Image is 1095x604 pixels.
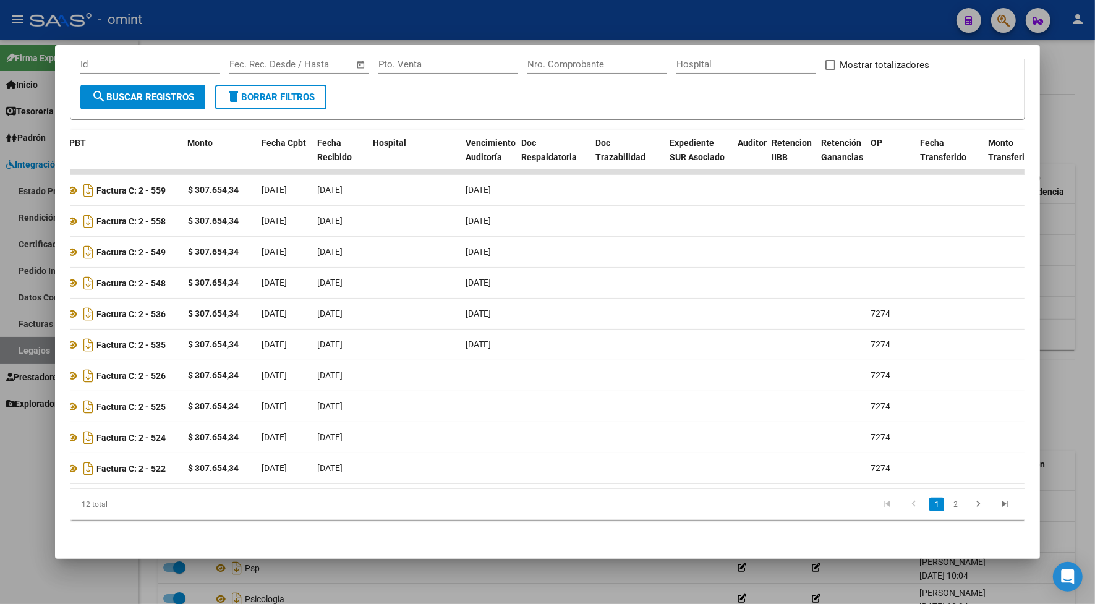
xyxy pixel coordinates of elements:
span: Borrar Filtros [226,91,315,103]
datatable-header-cell: Monto Transferido [983,130,1051,184]
span: Monto Transferido [988,138,1034,162]
span: 7274 [871,308,891,318]
strong: Factura C: 2 - 522 [96,464,166,474]
strong: Factura C: 2 - 548 [96,278,166,288]
span: Fecha Transferido [920,138,966,162]
span: [DATE] [318,216,343,226]
strong: $ 307.654,34 [188,401,239,411]
datatable-header-cell: Auditoria [733,130,767,184]
i: Descargar documento [80,428,96,448]
i: Descargar documento [80,211,96,231]
datatable-header-cell: Doc Respaldatoria [516,130,590,184]
span: 7274 [871,401,891,411]
strong: Factura C: 2 - 535 [96,340,166,350]
span: [DATE] [318,463,343,473]
button: Buscar Registros [80,85,205,109]
span: [DATE] [262,339,288,349]
datatable-header-cell: Fecha Cpbt [257,130,312,184]
button: Borrar Filtros [215,85,326,109]
span: 7274 [871,370,891,380]
mat-icon: delete [226,89,241,104]
a: 2 [948,498,963,511]
li: page 1 [927,494,946,515]
datatable-header-cell: Expediente SUR Asociado [665,130,733,184]
i: Descargar documento [80,242,96,262]
span: 7274 [871,463,891,473]
span: [DATE] [466,278,492,287]
span: [DATE] [318,370,343,380]
div: Open Intercom Messenger [1053,562,1083,592]
input: Fecha inicio [229,59,279,70]
span: Expediente SUR Asociado [670,138,725,162]
span: 7274 [871,432,891,442]
strong: Factura C: 2 - 525 [96,402,166,412]
span: - [871,247,874,257]
button: Open calendar [354,57,368,72]
a: go to first page [875,498,898,511]
mat-icon: search [92,89,106,104]
input: Fecha fin [291,59,351,70]
datatable-header-cell: Retención Ganancias [816,130,866,184]
span: [DATE] [466,308,492,318]
span: Retencion IIBB [772,138,812,162]
span: [DATE] [318,185,343,195]
strong: Factura C: 2 - 558 [96,216,166,226]
datatable-header-cell: Vencimiento Auditoría [461,130,516,184]
strong: $ 307.654,34 [188,278,239,287]
a: go to next page [966,498,990,511]
span: [DATE] [466,216,492,226]
i: Descargar documento [80,397,96,417]
span: 7274 [871,339,891,349]
span: Buscar Registros [92,91,194,103]
i: Descargar documento [80,273,96,293]
span: Doc Trazabilidad [595,138,645,162]
strong: Factura C: 2 - 524 [96,433,166,443]
span: [DATE] [466,339,492,349]
strong: $ 307.654,34 [188,216,239,226]
div: 12 total [70,489,259,520]
span: [DATE] [262,463,288,473]
strong: $ 307.654,34 [188,185,239,195]
span: [DATE] [262,370,288,380]
i: Descargar documento [80,459,96,479]
datatable-header-cell: Retencion IIBB [767,130,816,184]
span: Fecha Recibido [317,138,352,162]
strong: Factura C: 2 - 536 [96,309,166,319]
span: [DATE] [318,401,343,411]
span: [DATE] [318,308,343,318]
span: Vencimiento Auditoría [466,138,516,162]
span: CPBT [64,138,86,148]
li: page 2 [946,494,965,515]
span: [DATE] [466,185,492,195]
datatable-header-cell: Fecha Recibido [312,130,368,184]
strong: $ 307.654,34 [188,370,239,380]
strong: $ 307.654,34 [188,463,239,473]
span: Hospital [373,138,406,148]
span: [DATE] [318,432,343,442]
i: Descargar documento [80,304,96,324]
strong: Factura C: 2 - 549 [96,247,166,257]
a: go to previous page [902,498,926,511]
datatable-header-cell: Hospital [368,130,461,184]
strong: $ 307.654,34 [188,308,239,318]
span: Mostrar totalizadores [840,57,930,72]
datatable-header-cell: Fecha Transferido [915,130,983,184]
i: Descargar documento [80,335,96,355]
strong: $ 307.654,34 [188,339,239,349]
span: [DATE] [318,247,343,257]
span: [DATE] [262,247,288,257]
span: [DATE] [262,432,288,442]
span: [DATE] [262,216,288,226]
span: OP [871,138,882,148]
span: - [871,278,874,287]
strong: Factura C: 2 - 526 [96,371,166,381]
i: Descargar documento [80,181,96,200]
span: - [871,185,874,195]
datatable-header-cell: Monto [182,130,257,184]
span: [DATE] [318,339,343,349]
strong: Factura C: 2 - 559 [96,185,166,195]
datatable-header-cell: OP [866,130,915,184]
span: [DATE] [466,247,492,257]
a: go to last page [994,498,1017,511]
span: Fecha Cpbt [262,138,306,148]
